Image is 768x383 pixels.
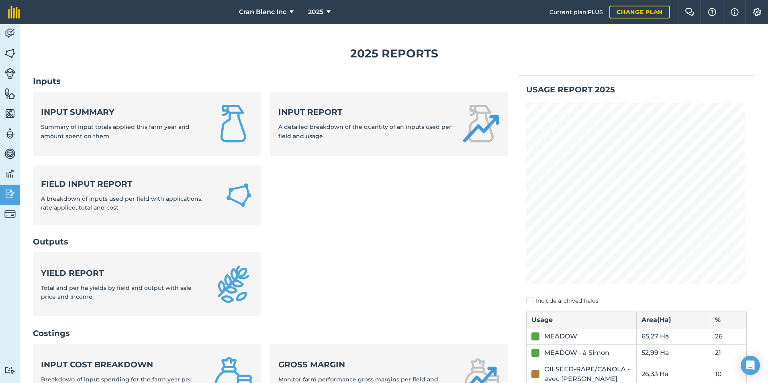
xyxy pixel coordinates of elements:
[636,312,710,328] th: Area ( Ha )
[685,8,694,16] img: Two speech bubbles overlapping with the left bubble in the forefront
[710,344,746,361] td: 21
[41,106,204,118] strong: Input summary
[41,267,204,279] strong: Yield report
[4,27,16,39] img: svg+xml;base64,PD94bWwgdmVyc2lvbj0iMS4wIiBlbmNvZGluZz0idXRmLTgiPz4KPCEtLSBHZW5lcmF0b3I6IEFkb2JlIE...
[214,265,253,304] img: Yield report
[526,297,747,305] label: Include archived fields
[33,328,508,339] h2: Costings
[741,356,760,375] div: Open Intercom Messenger
[462,104,500,143] img: Input report
[549,8,603,16] span: Current plan : PLUS
[4,188,16,200] img: svg+xml;base64,PD94bWwgdmVyc2lvbj0iMS4wIiBlbmNvZGluZz0idXRmLTgiPz4KPCEtLSBHZW5lcmF0b3I6IEFkb2JlIE...
[33,45,755,63] h1: 2025 Reports
[33,252,261,316] a: Yield reportTotal and per ha yields by field and output with sale price and income
[4,47,16,59] img: svg+xml;base64,PHN2ZyB4bWxucz0iaHR0cDovL3d3dy53My5vcmcvMjAwMC9zdmciIHdpZHRoPSI1NiIgaGVpZ2h0PSI2MC...
[4,168,16,180] img: svg+xml;base64,PD94bWwgdmVyc2lvbj0iMS4wIiBlbmNvZGluZz0idXRmLTgiPz4KPCEtLSBHZW5lcmF0b3I6IEFkb2JlIE...
[33,165,261,225] a: Field Input ReportA breakdown of inputs used per field with applications, rate applied, total and...
[33,75,508,87] h2: Inputs
[544,348,609,358] div: MEADOW - à Simon
[636,344,710,361] td: 52,99 Ha
[8,6,20,18] img: fieldmargin Logo
[239,7,286,17] span: Cran Blanc Inc
[4,128,16,140] img: svg+xml;base64,PD94bWwgdmVyc2lvbj0iMS4wIiBlbmNvZGluZz0idXRmLTgiPz4KPCEtLSBHZW5lcmF0b3I6IEFkb2JlIE...
[41,123,190,139] span: Summary of input totals applied this farm year and amount spent on them
[707,8,717,16] img: A question mark icon
[41,195,202,211] span: A breakdown of inputs used per field with applications, rate applied, total and cost
[752,8,762,16] img: A cog icon
[609,6,670,18] a: Change plan
[4,367,16,374] img: svg+xml;base64,PD94bWwgdmVyc2lvbj0iMS4wIiBlbmNvZGluZz0idXRmLTgiPz4KPCEtLSBHZW5lcmF0b3I6IEFkb2JlIE...
[33,236,508,247] h2: Outputs
[4,108,16,120] img: svg+xml;base64,PHN2ZyB4bWxucz0iaHR0cDovL3d3dy53My5vcmcvMjAwMC9zdmciIHdpZHRoPSI1NiIgaGVpZ2h0PSI2MC...
[278,123,451,139] span: A detailed breakdown of the quantity of an inputs used per field and usage
[544,332,577,341] div: MEADOW
[731,7,739,17] img: svg+xml;base64,PHN2ZyB4bWxucz0iaHR0cDovL3d3dy53My5vcmcvMjAwMC9zdmciIHdpZHRoPSIxNyIgaGVpZ2h0PSIxNy...
[270,92,508,156] a: Input reportA detailed breakdown of the quantity of an inputs used per field and usage
[225,180,253,210] img: Field Input Report
[214,104,253,143] img: Input summary
[4,88,16,100] img: svg+xml;base64,PHN2ZyB4bWxucz0iaHR0cDovL3d3dy53My5vcmcvMjAwMC9zdmciIHdpZHRoPSI1NiIgaGVpZ2h0PSI2MC...
[41,178,215,189] strong: Field Input Report
[308,7,323,17] span: 2025
[526,84,747,95] h2: Usage report 2025
[278,106,451,118] strong: Input report
[41,359,204,370] strong: Input cost breakdown
[33,92,261,156] a: Input summarySummary of input totals applied this farm year and amount spent on them
[710,312,746,328] th: %
[41,284,192,300] span: Total and per ha yields by field and output with sale price and income
[526,312,636,328] th: Usage
[636,328,710,344] td: 65,27 Ha
[4,148,16,160] img: svg+xml;base64,PD94bWwgdmVyc2lvbj0iMS4wIiBlbmNvZGluZz0idXRmLTgiPz4KPCEtLSBHZW5lcmF0b3I6IEFkb2JlIE...
[4,208,16,220] img: svg+xml;base64,PD94bWwgdmVyc2lvbj0iMS4wIiBlbmNvZGluZz0idXRmLTgiPz4KPCEtLSBHZW5lcmF0b3I6IEFkb2JlIE...
[278,359,451,370] strong: Gross margin
[4,68,16,79] img: svg+xml;base64,PD94bWwgdmVyc2lvbj0iMS4wIiBlbmNvZGluZz0idXRmLTgiPz4KPCEtLSBHZW5lcmF0b3I6IEFkb2JlIE...
[710,328,746,344] td: 26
